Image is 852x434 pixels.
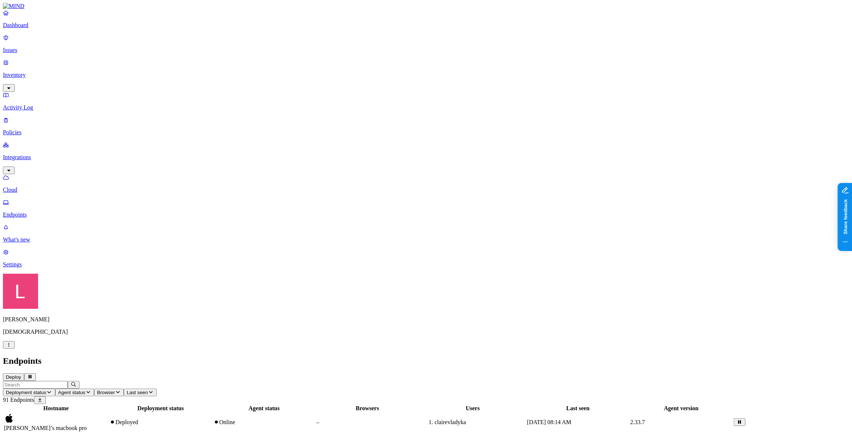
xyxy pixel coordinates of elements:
p: [PERSON_NAME] [3,316,849,323]
p: Issues [3,47,849,53]
a: Integrations [3,142,849,173]
span: Agent status [58,390,85,395]
a: Settings [3,249,849,268]
div: Last seen [527,405,629,412]
p: Activity Log [3,104,849,111]
a: Dashboard [3,10,849,29]
a: MIND [3,3,849,10]
h2: Endpoints [3,356,849,366]
img: MIND [3,3,25,10]
span: Deployed [115,419,138,425]
button: Deploy [3,373,24,381]
span: Last seen [127,390,148,395]
a: Cloud [3,174,849,193]
div: Agent status [213,405,315,412]
span: clairevladyka [435,419,466,425]
span: – [316,419,319,425]
p: Integrations [3,154,849,161]
span: 91 Endpoints [3,397,34,403]
input: Search [3,381,68,389]
div: Hostname [4,405,108,412]
img: Landen Brown [3,274,38,309]
div: Browsers [316,405,418,412]
a: Endpoints [3,199,849,218]
div: Users [420,405,526,412]
p: Dashboard [3,22,849,29]
div: Online [213,419,315,426]
p: [DEMOGRAPHIC_DATA] [3,329,849,335]
a: Policies [3,117,849,136]
a: Inventory [3,59,849,91]
span: Deployment status [6,390,46,395]
p: Cloud [3,187,849,193]
p: Settings [3,261,849,268]
a: Issues [3,34,849,53]
a: What's new [3,224,849,243]
span: 2.33.7 [630,419,645,425]
p: Endpoints [3,212,849,218]
div: Deployment status [109,405,212,412]
img: macos [4,413,14,423]
p: Policies [3,129,849,136]
span: [DATE] 08:14 AM [527,419,572,425]
span: Browser [97,390,115,395]
span: [PERSON_NAME]’s macbook pro [4,425,87,431]
p: Inventory [3,72,849,78]
p: What's new [3,236,849,243]
a: Activity Log [3,92,849,111]
div: Agent version [630,405,732,412]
